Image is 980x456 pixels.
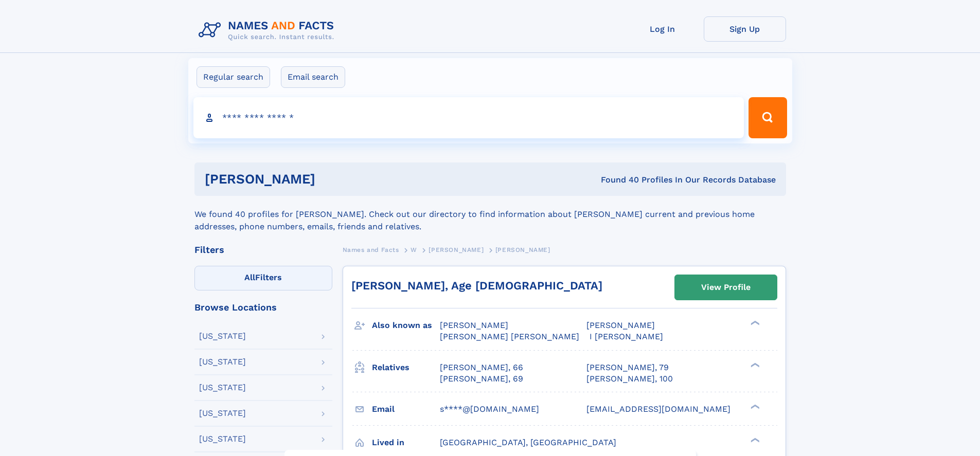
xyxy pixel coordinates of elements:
[194,16,343,44] img: Logo Names and Facts
[495,246,550,253] span: [PERSON_NAME]
[372,434,440,451] h3: Lived in
[590,332,663,341] span: I [PERSON_NAME]
[749,97,787,138] button: Search Button
[586,362,669,373] a: [PERSON_NAME], 79
[748,403,760,410] div: ❯
[748,320,760,326] div: ❯
[194,245,332,254] div: Filters
[675,275,777,300] a: View Profile
[440,362,523,373] a: [PERSON_NAME], 66
[197,66,270,88] label: Regular search
[244,272,255,282] span: All
[372,400,440,418] h3: Email
[193,97,744,138] input: search input
[586,320,655,330] span: [PERSON_NAME]
[586,373,673,385] a: [PERSON_NAME], 100
[194,196,786,233] div: We found 40 profiles for [PERSON_NAME]. Check out our directory to find information about [PERSON...
[440,332,579,341] span: [PERSON_NAME] [PERSON_NAME]
[199,409,246,417] div: [US_STATE]
[372,359,440,376] h3: Relatives
[586,404,730,414] span: [EMAIL_ADDRESS][DOMAIN_NAME]
[411,243,417,256] a: W
[429,243,484,256] a: [PERSON_NAME]
[372,317,440,334] h3: Also known as
[194,303,332,312] div: Browse Locations
[440,437,616,447] span: [GEOGRAPHIC_DATA], [GEOGRAPHIC_DATA]
[194,266,332,290] label: Filters
[199,358,246,366] div: [US_STATE]
[351,279,602,292] a: [PERSON_NAME], Age [DEMOGRAPHIC_DATA]
[440,320,508,330] span: [PERSON_NAME]
[701,276,751,299] div: View Profile
[621,16,704,42] a: Log In
[281,66,345,88] label: Email search
[458,174,776,186] div: Found 40 Profiles In Our Records Database
[704,16,786,42] a: Sign Up
[205,173,458,186] h1: [PERSON_NAME]
[429,246,484,253] span: [PERSON_NAME]
[748,361,760,368] div: ❯
[199,384,246,392] div: [US_STATE]
[343,243,399,256] a: Names and Facts
[199,435,246,443] div: [US_STATE]
[748,436,760,443] div: ❯
[440,373,523,385] a: [PERSON_NAME], 69
[199,332,246,340] div: [US_STATE]
[411,246,417,253] span: W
